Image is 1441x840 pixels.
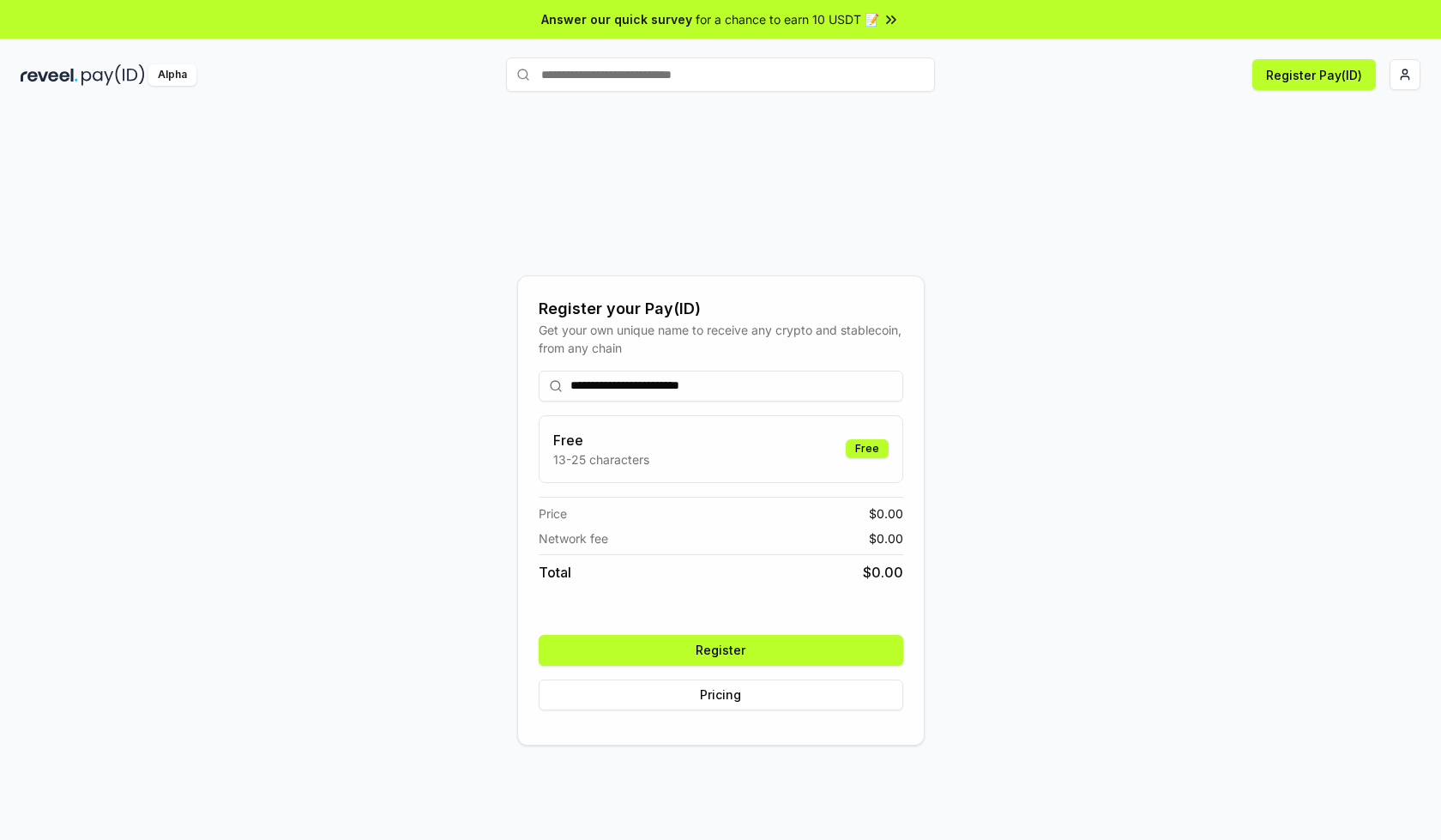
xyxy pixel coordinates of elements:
div: Alpha [148,64,196,86]
div: Register your Pay(ID) [539,297,903,321]
div: Get your own unique name to receive any crypto and stablecoin, from any chain [539,321,903,357]
img: pay_id [81,64,145,86]
p: 13-25 characters [553,450,649,468]
span: $ 0.00 [869,505,903,523]
span: Price [539,505,567,523]
span: $ 0.00 [869,529,903,547]
span: Total [539,562,571,583]
button: Pricing [539,680,903,710]
span: for a chance to earn 10 USDT 📝 [696,10,879,28]
span: $ 0.00 [863,562,903,583]
button: Register Pay(ID) [1252,59,1376,90]
div: Free [846,439,889,458]
h3: Free [553,430,649,450]
button: Register [539,635,903,666]
img: reveel_dark [21,64,78,86]
span: Network fee [539,529,608,547]
span: Answer our quick survey [541,10,692,28]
